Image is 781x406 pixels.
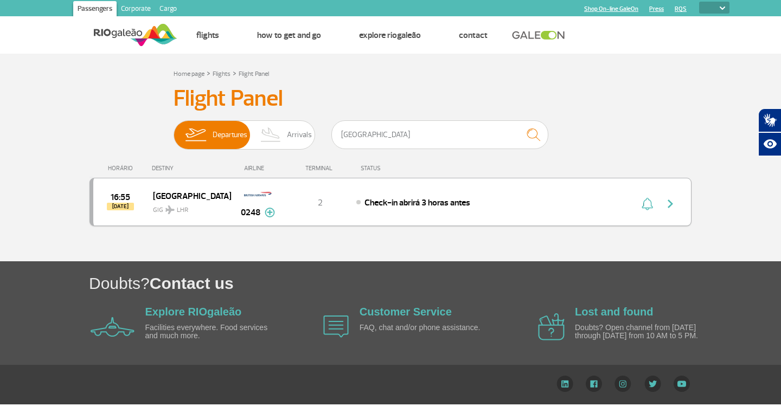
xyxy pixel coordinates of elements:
img: airplane icon [538,313,565,340]
div: DESTINY [152,165,231,172]
span: GIG [153,199,222,215]
div: AIRLINE [231,165,285,172]
img: Facebook [586,376,602,392]
a: Customer Service [360,306,452,318]
a: Flight Panel [239,70,269,78]
span: Departures [213,121,247,149]
a: Flights [213,70,231,78]
img: slider-embarque [178,121,213,149]
img: airplane icon [91,317,135,337]
a: Home page [174,70,204,78]
a: Passengers [73,1,117,18]
div: STATUS [355,165,444,172]
a: Explore RIOgaleão [359,30,421,41]
span: LHR [177,205,188,215]
div: Plugin de acessibilidade da Hand Talk. [758,108,781,156]
span: Contact us [150,274,234,292]
img: slider-desembarque [255,121,287,149]
button: Abrir tradutor de língua de sinais. [758,108,781,132]
div: HORÁRIO [93,165,152,172]
span: 2025-08-29 16:55:00 [111,194,130,201]
button: Abrir recursos assistivos. [758,132,781,156]
p: Facilities everywhere. Food services and much more. [145,324,270,340]
img: Instagram [614,376,631,392]
a: Press [649,5,664,12]
span: 2 [318,197,323,208]
a: Flights [196,30,219,41]
p: FAQ, chat and/or phone assistance. [360,324,484,332]
input: Flight, city or airline [331,120,548,149]
h3: Flight Panel [174,85,607,112]
img: destiny_airplane.svg [165,205,175,214]
img: airplane icon [323,315,349,338]
a: Corporate [117,1,155,18]
img: Twitter [644,376,661,392]
img: seta-direita-painel-voo.svg [664,197,677,210]
a: > [207,67,210,79]
img: YouTube [674,376,690,392]
div: TERMINAL [285,165,355,172]
img: LinkedIn [556,376,573,392]
span: [GEOGRAPHIC_DATA] [153,189,222,203]
img: mais-info-painel-voo.svg [265,208,275,217]
a: Cargo [155,1,181,18]
span: Check-in abrirá 3 horas antes [364,197,470,208]
a: Shop On-line GaleOn [584,5,638,12]
a: > [233,67,236,79]
a: How to get and go [257,30,321,41]
span: Arrivals [287,121,312,149]
img: sino-painel-voo.svg [642,197,653,210]
a: RQS [675,5,687,12]
a: Explore RIOgaleão [145,306,242,318]
p: Doubts? Open channel from [DATE] through [DATE] from 10 AM to 5 PM. [575,324,700,340]
span: 0248 [241,206,260,219]
a: Lost and found [575,306,653,318]
span: [DATE] [107,203,134,210]
a: Contact [459,30,488,41]
h1: Doubts? [89,272,781,294]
